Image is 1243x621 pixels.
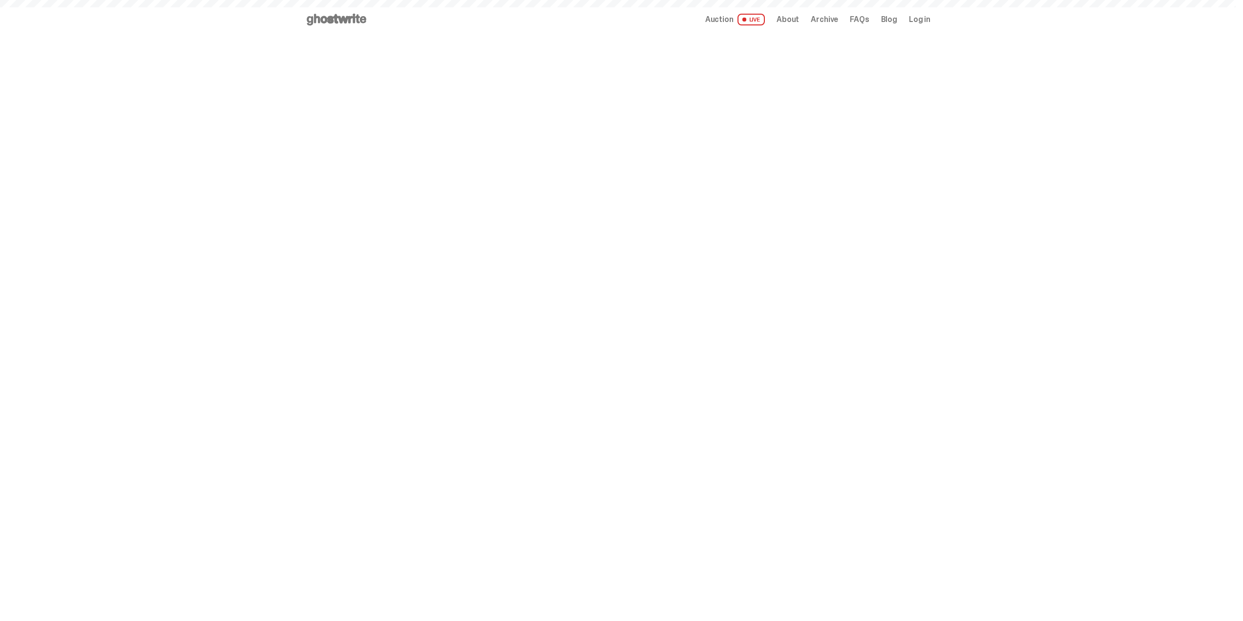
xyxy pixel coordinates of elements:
span: Auction [705,16,734,23]
a: Archive [811,16,838,23]
span: LIVE [737,14,765,25]
a: Log in [909,16,930,23]
a: Auction LIVE [705,14,765,25]
a: About [777,16,799,23]
a: Blog [881,16,897,23]
a: FAQs [850,16,869,23]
